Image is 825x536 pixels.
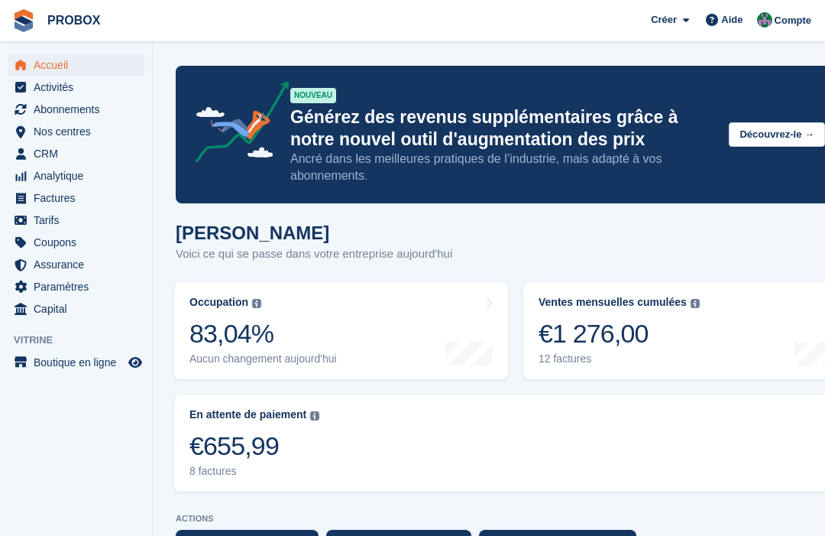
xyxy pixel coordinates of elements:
[539,296,687,309] div: Ventes mensuelles cumulées
[34,232,125,253] span: Coupons
[252,299,261,308] img: icon-info-grey-7440780725fd019a000dd9b08b2336e03edf1995a4989e88bcd33f0948082b44.svg
[290,151,717,184] p: Ancré dans les meilleures pratiques de l’industrie, mais adapté à vos abonnements.
[34,352,125,373] span: Boutique en ligne
[8,276,144,297] a: menu
[34,99,125,120] span: Abonnements
[539,352,700,365] div: 12 factures
[721,12,742,28] span: Aide
[8,187,144,209] a: menu
[189,352,337,365] div: Aucun changement aujourd'hui
[539,318,700,349] div: €1 276,00
[176,245,452,263] p: Voici ce qui se passe dans votre entreprise aujourd'hui
[651,12,677,28] span: Créer
[34,254,125,275] span: Assurance
[189,318,337,349] div: 83,04%
[310,411,319,421] img: icon-info-grey-7440780725fd019a000dd9b08b2336e03edf1995a4989e88bcd33f0948082b44.svg
[34,143,125,164] span: CRM
[176,223,452,243] h1: [PERSON_NAME]
[34,187,125,209] span: Factures
[126,353,144,372] a: Boutique d'aperçu
[34,76,125,98] span: Activités
[12,9,35,32] img: stora-icon-8386f47178a22dfd0bd8f6a31ec36ba5ce8667c1dd55bd0f319d3a0aa187defe.svg
[14,333,152,348] span: Vitrine
[34,276,125,297] span: Paramètres
[8,121,144,142] a: menu
[8,298,144,320] a: menu
[34,210,125,231] span: Tarifs
[8,165,144,187] a: menu
[34,121,125,142] span: Nos centres
[8,99,144,120] a: menu
[189,430,319,462] div: €655,99
[34,298,125,320] span: Capital
[34,54,125,76] span: Accueil
[189,465,319,478] div: 8 factures
[183,81,290,168] img: price-adjustments-announcement-icon-8257ccfd72463d97f412b2fc003d46551f7dbcb40ab6d574587a9cd5c0d94...
[691,299,700,308] img: icon-info-grey-7440780725fd019a000dd9b08b2336e03edf1995a4989e88bcd33f0948082b44.svg
[8,352,144,373] a: menu
[8,76,144,98] a: menu
[290,88,336,103] div: NOUVEAU
[174,282,508,379] a: Occupation 83,04% Aucun changement aujourd'hui
[8,143,144,164] a: menu
[729,122,825,148] button: Découvrez-le →
[41,8,106,33] a: PROBOX
[189,296,248,309] div: Occupation
[34,165,125,187] span: Analytique
[8,232,144,253] a: menu
[8,210,144,231] a: menu
[757,12,772,28] img: Ian Senior
[290,106,717,151] p: Générez des revenus supplémentaires grâce à notre nouvel outil d'augmentation des prix
[775,13,811,28] span: Compte
[8,54,144,76] a: menu
[189,408,306,421] div: En attente de paiement
[8,254,144,275] a: menu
